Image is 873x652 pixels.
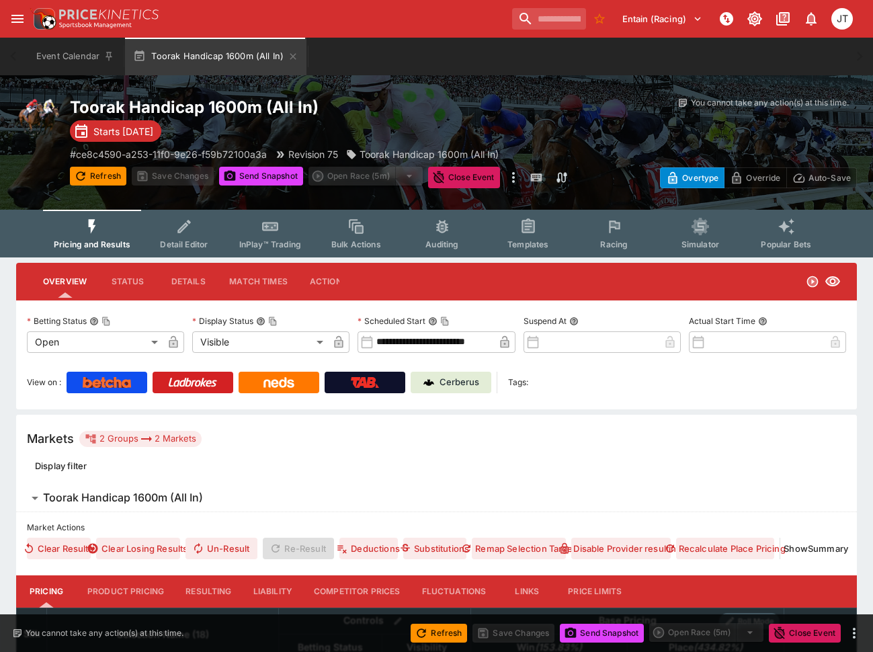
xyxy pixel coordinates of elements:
[263,538,333,559] span: Re-Result
[411,575,497,608] button: Fluctuations
[26,627,183,639] p: You cannot take any action(s) at this time.
[97,266,158,298] button: Status
[560,624,644,643] button: Send Snapshot
[825,274,841,290] svg: Visible
[16,485,857,512] button: Toorak Handicap 1600m (All In)
[77,575,175,608] button: Product Pricing
[660,167,724,188] button: Overtype
[93,124,153,138] p: Starts [DATE]
[43,210,830,257] div: Event type filters
[27,538,91,559] button: Clear Results
[27,518,846,538] label: Market Actions
[89,317,99,326] button: Betting StatusCopy To Clipboard
[589,8,610,30] button: No Bookmarks
[192,315,253,327] p: Display Status
[557,575,632,608] button: Price Limits
[389,612,407,630] button: Bulk edit
[724,167,786,188] button: Override
[59,9,159,19] img: PriceKinetics
[423,377,434,388] img: Cerberus
[719,613,780,629] div: Show/hide Price Roll mode configuration.
[358,315,425,327] p: Scheduled Start
[331,239,381,249] span: Bulk Actions
[279,608,471,634] th: Controls
[714,7,739,31] button: NOT Connected to PK
[16,97,59,140] img: horse_racing.png
[769,624,841,643] button: Close Event
[32,266,97,298] button: Overview
[360,147,499,161] p: Toorak Handicap 1600m (All In)
[403,538,466,559] button: Substitutions
[508,372,528,393] label: Tags:
[192,331,328,353] div: Visible
[263,377,294,388] img: Neds
[411,372,491,393] a: Cerberus
[846,625,862,641] button: more
[185,538,257,559] button: Un-Result
[507,239,548,249] span: Templates
[175,575,242,608] button: Resulting
[746,171,780,185] p: Override
[54,239,130,249] span: Pricing and Results
[472,538,566,559] button: Remap Selection Target
[96,538,180,559] button: Clear Losing Results
[428,317,438,326] button: Scheduled StartCopy To Clipboard
[339,538,398,559] button: Deductions
[569,317,579,326] button: Suspend At
[59,22,132,28] img: Sportsbook Management
[268,317,278,326] button: Copy To Clipboard
[649,623,763,642] div: split button
[512,8,586,30] input: search
[593,612,662,629] div: Base Pricing
[70,147,267,161] p: Copy To Clipboard
[28,38,122,75] button: Event Calendar
[288,147,338,161] p: Revision 75
[243,575,303,608] button: Liability
[761,239,811,249] span: Popular Bets
[43,491,203,505] h6: Toorak Handicap 1600m (All In)
[27,315,87,327] p: Betting Status
[5,7,30,31] button: open drawer
[600,239,628,249] span: Racing
[101,317,111,326] button: Copy To Clipboard
[27,455,95,477] button: Display filter
[571,538,671,559] button: Disable Provider resulting
[743,7,767,31] button: Toggle light/dark mode
[27,331,163,353] div: Open
[440,317,450,326] button: Copy To Clipboard
[691,97,849,109] p: You cannot take any action(s) at this time.
[27,431,74,446] h5: Markets
[799,7,823,31] button: Notifications
[239,239,301,249] span: InPlay™ Trading
[308,167,423,186] div: split button
[303,575,411,608] button: Competitor Prices
[346,147,499,161] div: Toorak Handicap 1600m (All In)
[85,431,196,447] div: 2 Groups 2 Markets
[505,167,522,188] button: more
[806,275,819,288] svg: Open
[497,575,557,608] button: Links
[298,266,359,298] button: Actions
[16,575,77,608] button: Pricing
[682,171,718,185] p: Overtype
[660,167,857,188] div: Start From
[168,377,217,388] img: Ladbrokes
[808,171,851,185] p: Auto-Save
[83,377,131,388] img: Betcha
[440,376,479,389] p: Cerberus
[614,8,710,30] button: Select Tenant
[425,239,458,249] span: Auditing
[827,4,857,34] button: Josh Tanner
[411,624,467,643] button: Refresh
[160,239,208,249] span: Detail Editor
[689,315,755,327] p: Actual Start Time
[428,167,500,188] button: Close Event
[125,38,306,75] button: Toorak Handicap 1600m (All In)
[218,266,298,298] button: Match Times
[758,317,767,326] button: Actual Start Time
[676,538,774,559] button: Recalculate Place Pricing
[786,538,846,559] button: ShowSummary
[524,315,567,327] p: Suspend At
[351,377,379,388] img: TabNZ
